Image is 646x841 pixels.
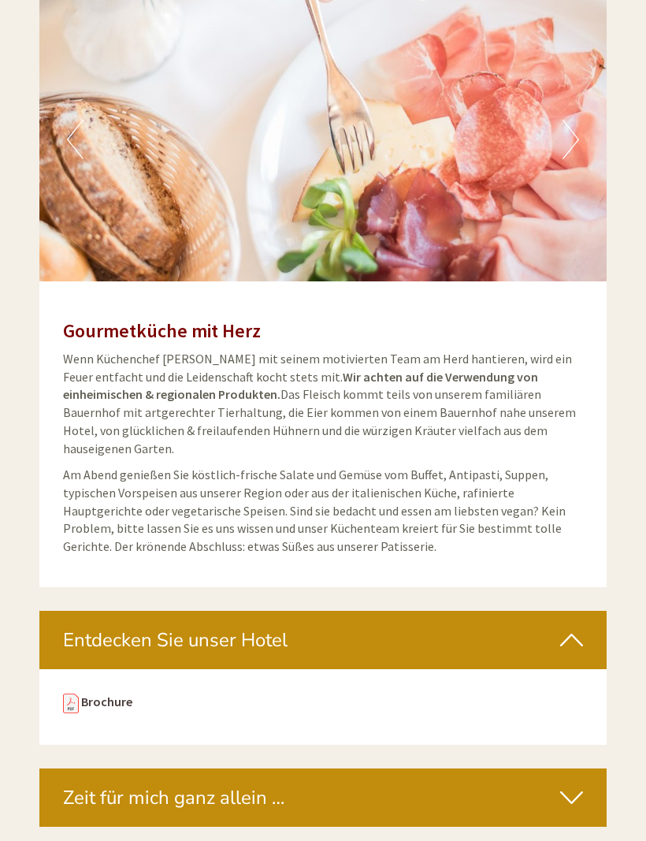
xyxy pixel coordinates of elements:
[24,76,243,87] small: 17:46
[39,611,607,669] div: Entdecken Sie unser Hotel
[63,318,261,343] strong: Gourmetküche mit Herz
[12,43,251,91] div: Guten Tag, wie können wir Ihnen helfen?
[63,466,583,556] p: Am Abend genießen Sie köstlich-frische Salate und Gemüse vom Buffet, Antipasti, Suppen, typischen...
[63,350,583,458] p: Wenn Küchenchef [PERSON_NAME] mit seinem motivierten Team am Herd hantieren, wird ein Feuer entfa...
[24,46,243,58] div: [GEOGRAPHIC_DATA]
[562,120,579,159] button: Next
[425,415,520,443] button: Senden
[67,120,84,159] button: Previous
[232,12,288,39] div: [DATE]
[63,369,538,403] strong: Wir achten auf die Verwendung von einheimischen & regionalen Produkten.
[39,768,607,827] div: Zeit für mich ganz allein …
[81,694,132,709] a: Brochure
